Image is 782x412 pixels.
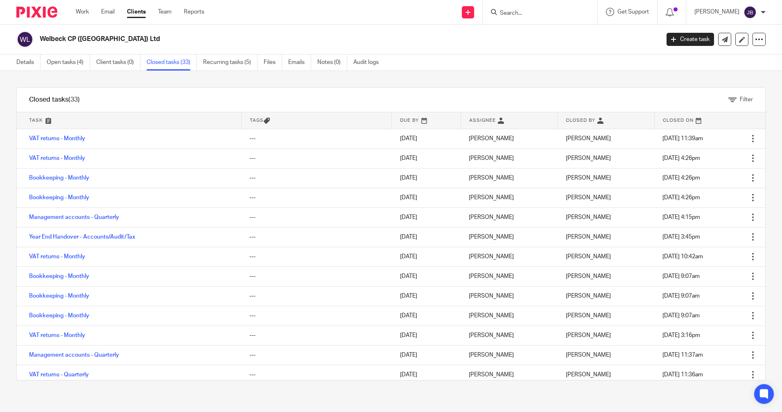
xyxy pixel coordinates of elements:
[740,97,753,102] span: Filter
[249,331,383,339] div: ---
[667,33,714,46] a: Create task
[249,233,383,241] div: ---
[249,253,383,261] div: ---
[461,227,557,247] td: [PERSON_NAME]
[249,371,383,379] div: ---
[566,254,611,259] span: [PERSON_NAME]
[29,234,135,240] a: Year End Handover - Accounts/Audit/Tax
[392,326,461,345] td: [DATE]
[29,96,80,104] h1: Closed tasks
[662,254,703,259] span: [DATE] 10:42am
[101,8,115,16] a: Email
[241,112,391,129] th: Tags
[184,8,204,16] a: Reports
[96,55,140,71] a: Client tasks (0)
[249,154,383,162] div: ---
[617,9,649,15] span: Get Support
[392,227,461,247] td: [DATE]
[662,214,700,220] span: [DATE] 4:15pm
[566,155,611,161] span: [PERSON_NAME]
[249,351,383,359] div: ---
[392,129,461,148] td: [DATE]
[499,10,573,17] input: Search
[392,365,461,385] td: [DATE]
[461,148,557,168] td: [PERSON_NAME]
[76,8,89,16] a: Work
[461,188,557,207] td: [PERSON_NAME]
[744,6,757,19] img: svg%3E
[566,195,611,200] span: [PERSON_NAME]
[16,55,41,71] a: Details
[16,7,57,18] img: Pixie
[461,306,557,326] td: [PERSON_NAME]
[461,266,557,286] td: [PERSON_NAME]
[461,207,557,227] td: [PERSON_NAME]
[566,175,611,181] span: [PERSON_NAME]
[662,313,700,319] span: [DATE] 9:07am
[566,234,611,240] span: [PERSON_NAME]
[461,286,557,306] td: [PERSON_NAME]
[566,372,611,378] span: [PERSON_NAME]
[461,326,557,345] td: [PERSON_NAME]
[694,8,739,16] p: [PERSON_NAME]
[264,55,282,71] a: Files
[392,148,461,168] td: [DATE]
[566,352,611,358] span: [PERSON_NAME]
[392,188,461,207] td: [DATE]
[662,195,700,200] span: [DATE] 4:26pm
[317,55,347,71] a: Notes (0)
[249,312,383,320] div: ---
[29,254,85,259] a: VAT returns - Monthly
[29,155,85,161] a: VAT returns - Monthly
[68,96,80,103] span: (33)
[249,174,383,182] div: ---
[288,55,311,71] a: Emails
[158,8,172,16] a: Team
[662,352,703,358] span: [DATE] 11:37am
[392,168,461,188] td: [DATE]
[662,293,700,299] span: [DATE] 9:07am
[662,332,700,338] span: [DATE] 3:16pm
[40,35,531,43] h2: Welbeck CP ([GEOGRAPHIC_DATA]) Ltd
[127,8,146,16] a: Clients
[29,195,89,200] a: Bookkeeping - Monthly
[147,55,197,71] a: Closed tasks (33)
[566,136,611,141] span: [PERSON_NAME]
[29,293,89,299] a: Bookkeeping - Monthly
[662,136,703,141] span: [DATE] 11:39am
[47,55,90,71] a: Open tasks (4)
[566,214,611,220] span: [PERSON_NAME]
[566,332,611,338] span: [PERSON_NAME]
[29,372,89,378] a: VAT returns - Quarterly
[29,352,119,358] a: Management accounts - Quarterly
[461,365,557,385] td: [PERSON_NAME]
[29,273,89,279] a: Bookkeeping - Monthly
[662,372,703,378] span: [DATE] 11:36am
[461,129,557,148] td: [PERSON_NAME]
[353,55,385,71] a: Audit logs
[249,213,383,221] div: ---
[392,266,461,286] td: [DATE]
[29,214,119,220] a: Management accounts - Quarterly
[392,286,461,306] td: [DATE]
[29,136,85,141] a: VAT returns - Monthly
[16,31,34,48] img: svg%3E
[249,193,383,202] div: ---
[461,247,557,266] td: [PERSON_NAME]
[249,272,383,280] div: ---
[566,273,611,279] span: [PERSON_NAME]
[392,247,461,266] td: [DATE]
[249,292,383,300] div: ---
[392,306,461,326] td: [DATE]
[662,155,700,161] span: [DATE] 4:26pm
[566,313,611,319] span: [PERSON_NAME]
[392,345,461,365] td: [DATE]
[249,134,383,143] div: ---
[392,207,461,227] td: [DATE]
[203,55,258,71] a: Recurring tasks (5)
[662,234,700,240] span: [DATE] 3:45pm
[461,345,557,365] td: [PERSON_NAME]
[461,168,557,188] td: [PERSON_NAME]
[29,332,85,338] a: VAT returns - Monthly
[662,175,700,181] span: [DATE] 4:26pm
